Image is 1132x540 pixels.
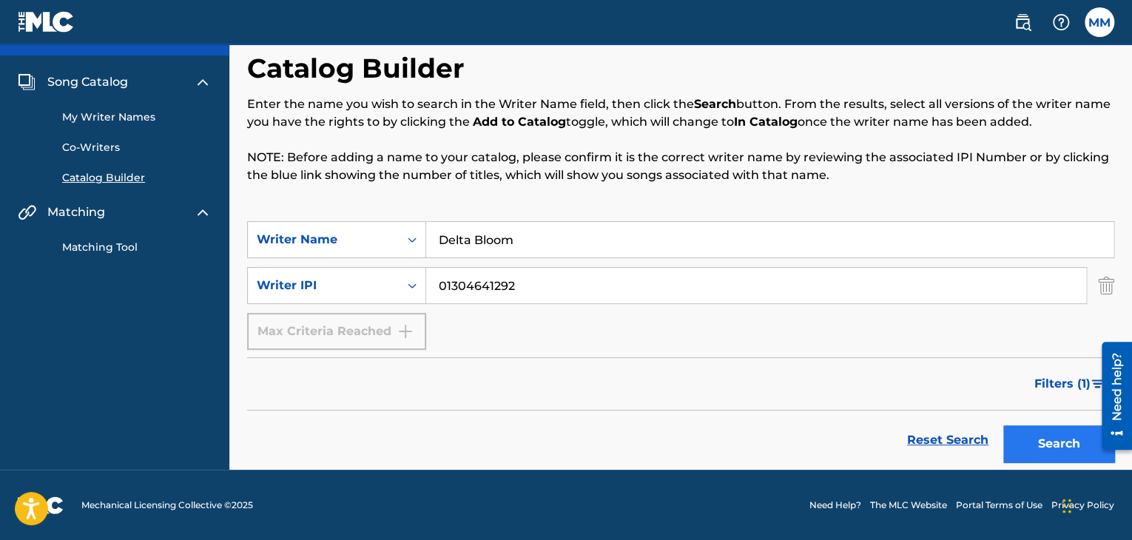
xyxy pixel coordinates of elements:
[62,240,212,255] a: Matching Tool
[694,97,736,111] strong: Search
[1046,7,1076,37] div: Help
[1003,425,1114,462] button: Search
[1098,267,1114,304] img: Delete Criterion
[62,140,212,155] a: Co-Writers
[62,170,212,186] a: Catalog Builder
[194,73,212,91] img: expand
[1051,499,1114,512] a: Privacy Policy
[1052,13,1070,31] img: help
[1008,7,1037,37] a: Public Search
[870,499,947,512] a: The MLC Website
[1034,375,1091,393] span: Filters ( 1 )
[18,496,64,514] img: logo
[900,424,996,456] a: Reset Search
[1085,7,1114,37] div: User Menu
[1091,337,1132,456] iframe: Resource Center
[1062,484,1071,528] div: Drag
[47,203,105,221] span: Matching
[62,109,212,125] a: My Writer Names
[81,499,253,512] span: Mechanical Licensing Collective © 2025
[18,73,36,91] img: Song Catalog
[809,499,861,512] a: Need Help?
[257,277,390,294] div: Writer IPI
[18,73,128,91] a: Song CatalogSong Catalog
[1058,469,1132,540] iframe: Chat Widget
[247,149,1114,184] p: NOTE: Before adding a name to your catalog, please confirm it is the correct writer name by revie...
[194,203,212,221] img: expand
[47,73,128,91] span: Song Catalog
[18,203,36,221] img: Matching
[734,115,798,129] strong: In Catalog
[473,115,566,129] strong: Add to Catalog
[247,95,1114,131] p: Enter the name you wish to search in the Writer Name field, then click the button. From the resul...
[956,499,1042,512] a: Portal Terms of Use
[247,221,1114,470] form: Search Form
[257,231,390,249] div: Writer Name
[18,11,75,33] img: MLC Logo
[247,52,472,85] h2: Catalog Builder
[1025,365,1114,402] button: Filters (1)
[1014,13,1031,31] img: search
